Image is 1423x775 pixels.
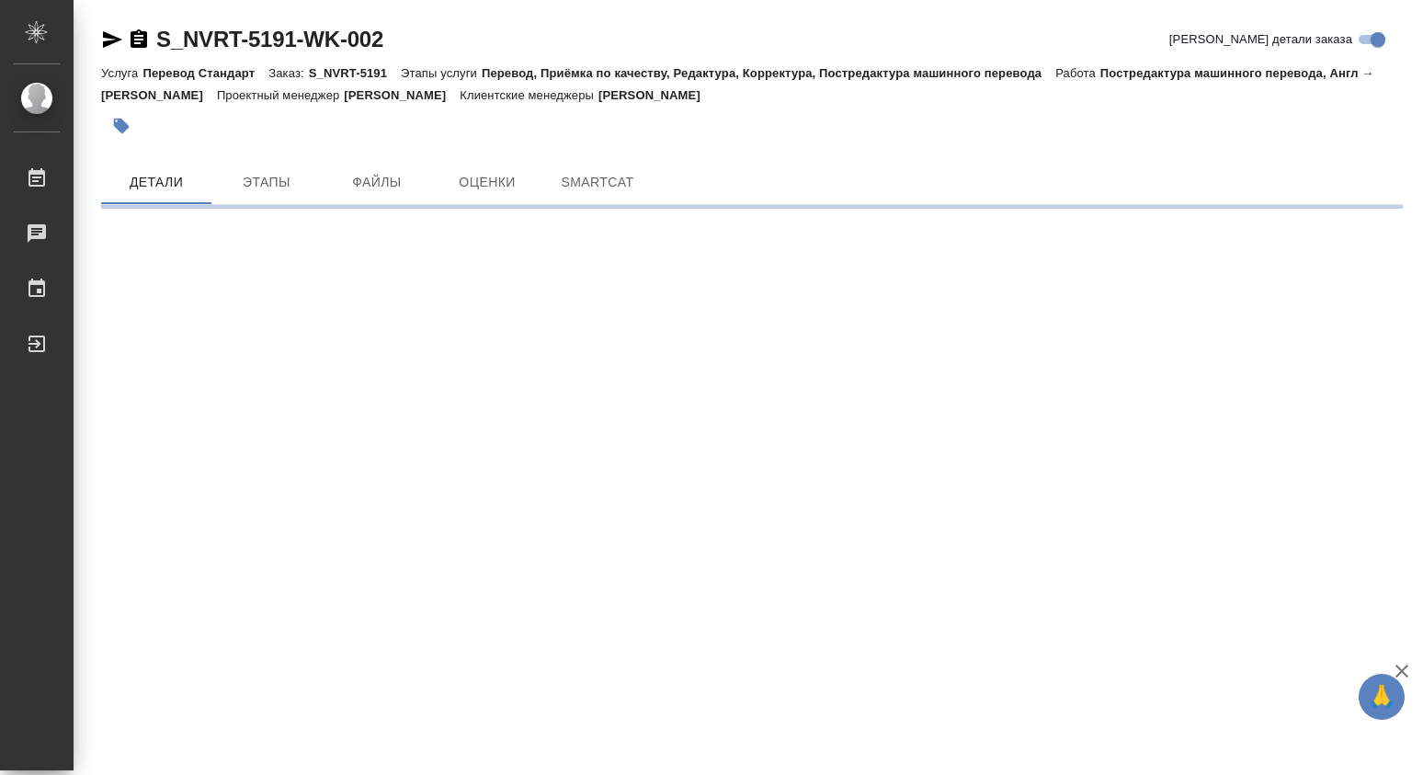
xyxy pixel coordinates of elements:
button: Добавить тэг [101,106,142,146]
p: Этапы услуги [401,66,482,80]
p: Перевод Стандарт [142,66,268,80]
span: Этапы [222,171,311,194]
p: Проектный менеджер [217,88,344,102]
p: Заказ: [268,66,308,80]
button: Скопировать ссылку для ЯМессенджера [101,28,123,51]
p: S_NVRT-5191 [309,66,401,80]
p: [PERSON_NAME] [344,88,460,102]
p: [PERSON_NAME] [598,88,714,102]
p: Клиентские менеджеры [460,88,598,102]
span: Файлы [333,171,421,194]
span: [PERSON_NAME] детали заказа [1169,30,1352,49]
span: 🙏 [1366,678,1397,716]
button: 🙏 [1359,674,1405,720]
span: SmartCat [553,171,642,194]
p: Работа [1055,66,1100,80]
a: S_NVRT-5191-WK-002 [156,27,383,51]
span: Детали [112,171,200,194]
p: Перевод, Приёмка по качеству, Редактура, Корректура, Постредактура машинного перевода [482,66,1055,80]
p: Услуга [101,66,142,80]
button: Скопировать ссылку [128,28,150,51]
span: Оценки [443,171,531,194]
